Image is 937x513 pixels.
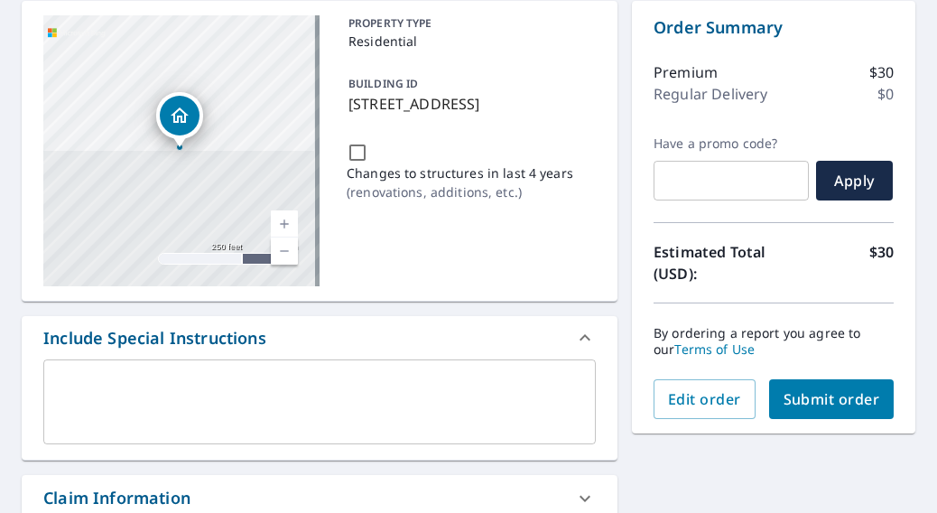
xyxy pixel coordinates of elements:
div: Include Special Instructions [22,316,617,359]
span: Edit order [668,389,741,409]
div: Claim Information [43,486,190,510]
p: $0 [877,83,894,105]
p: Estimated Total (USD): [654,241,774,284]
p: ( renovations, additions, etc. ) [347,182,573,201]
p: Order Summary [654,15,894,40]
div: Dropped pin, building 1, Residential property, 106 N 4th St Manhattan, MT 59741 [156,92,203,148]
p: $30 [869,61,894,83]
p: By ordering a report you agree to our [654,325,894,358]
p: PROPERTY TYPE [348,15,589,32]
a: Terms of Use [674,340,755,358]
p: Changes to structures in last 4 years [347,163,573,182]
div: Include Special Instructions [43,326,266,350]
p: Residential [348,32,589,51]
span: Submit order [784,389,880,409]
a: Current Level 17, Zoom Out [271,238,298,265]
label: Have a promo code? [654,135,809,152]
p: [STREET_ADDRESS] [348,93,589,115]
button: Submit order [769,379,895,419]
span: Apply [830,171,878,191]
p: Premium [654,61,718,83]
a: Current Level 17, Zoom In [271,210,298,238]
p: $30 [869,241,894,284]
p: BUILDING ID [348,76,418,91]
button: Edit order [654,379,756,419]
p: Regular Delivery [654,83,767,105]
button: Apply [816,161,893,201]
